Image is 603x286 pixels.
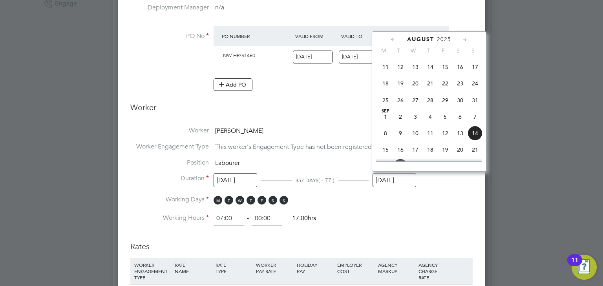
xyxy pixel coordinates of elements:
span: 15 [438,60,453,74]
span: F [258,196,266,205]
span: T [247,196,255,205]
input: 08:00 [214,212,244,226]
span: S [451,47,466,54]
label: Duration [130,174,209,183]
span: 31 [468,93,482,108]
span: 22 [438,76,453,91]
span: 18 [378,76,393,91]
span: [PERSON_NAME] [215,127,263,135]
span: 3 [408,109,423,124]
span: Labourer [215,159,240,167]
span: 6 [453,109,468,124]
span: 29 [438,93,453,108]
input: 17:00 [252,212,282,226]
span: 14 [468,126,482,141]
span: 12 [438,126,453,141]
span: 15 [378,142,393,157]
span: 4 [423,109,438,124]
div: RATE TYPE [214,258,254,278]
span: T [421,47,436,54]
div: AGENCY MARKUP [376,258,417,278]
label: Deployment Manager [130,4,209,12]
span: 11 [423,126,438,141]
span: 20 [453,142,468,157]
label: Working Hours [130,214,209,222]
span: 28 [423,93,438,108]
div: PO Number [220,29,293,43]
span: 23 [453,76,468,91]
span: 17.00hrs [288,214,316,222]
span: 1 [378,109,393,124]
span: This worker's Engagement Type has not been registered by its Agency. [215,143,412,151]
input: Select one [293,51,333,63]
span: 5 [438,109,453,124]
span: 12 [393,60,408,74]
label: Position [130,159,209,167]
input: Select one [214,173,257,188]
div: Valid From [293,29,339,43]
span: NW HP/S1460 [223,52,255,59]
span: 7 [468,109,482,124]
div: Expiry [385,29,431,43]
span: 30 [453,93,468,108]
span: 17 [408,142,423,157]
h3: Rates [130,234,473,252]
span: August [407,36,434,43]
span: 10 [408,126,423,141]
div: AGENCY CHARGE RATE [417,258,444,284]
span: 9 [393,126,408,141]
span: M [214,196,222,205]
span: ‐ [245,214,250,222]
div: WORKER ENGAGEMENT TYPE [132,258,173,284]
span: Sep [378,109,393,113]
span: S [466,47,481,54]
span: 18 [423,142,438,157]
span: 13 [453,126,468,141]
span: T [225,196,233,205]
input: Select one [339,51,378,63]
span: 25 [378,93,393,108]
span: 17 [468,60,482,74]
span: 16 [453,60,468,74]
span: 2025 [437,36,451,43]
div: EMPLOYER COST [335,258,376,278]
span: 19 [393,76,408,91]
span: 20 [408,76,423,91]
span: 27 [408,93,423,108]
span: 19 [438,142,453,157]
button: Add PO [214,78,252,91]
span: 13 [408,60,423,74]
span: M [376,47,391,54]
label: Worker [130,127,209,135]
label: Working Days [130,195,209,204]
span: 8 [378,126,393,141]
span: T [391,47,406,54]
div: WORKER PAY RATE [254,258,294,278]
span: S [280,196,288,205]
span: 26 [393,93,408,108]
span: S [269,196,277,205]
span: ( - 77 ) [318,177,334,184]
label: Worker Engagement Type [130,143,209,151]
div: RATE NAME [173,258,213,278]
span: 21 [423,76,438,91]
span: W [236,196,244,205]
h3: Worker [130,102,473,119]
span: 21 [468,142,482,157]
span: W [406,47,421,54]
div: 11 [571,260,578,270]
span: n/a [215,4,224,11]
span: F [436,47,451,54]
span: 24 [468,76,482,91]
div: Valid To [339,29,385,43]
input: Select one [373,173,416,188]
span: 16 [393,142,408,157]
button: Open Resource Center, 11 new notifications [572,255,597,280]
div: HOLIDAY PAY [295,258,335,278]
span: 11 [378,60,393,74]
span: 14 [423,60,438,74]
label: PO No [130,32,209,40]
span: 357 DAYS [296,177,318,184]
span: 2 [393,109,408,124]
